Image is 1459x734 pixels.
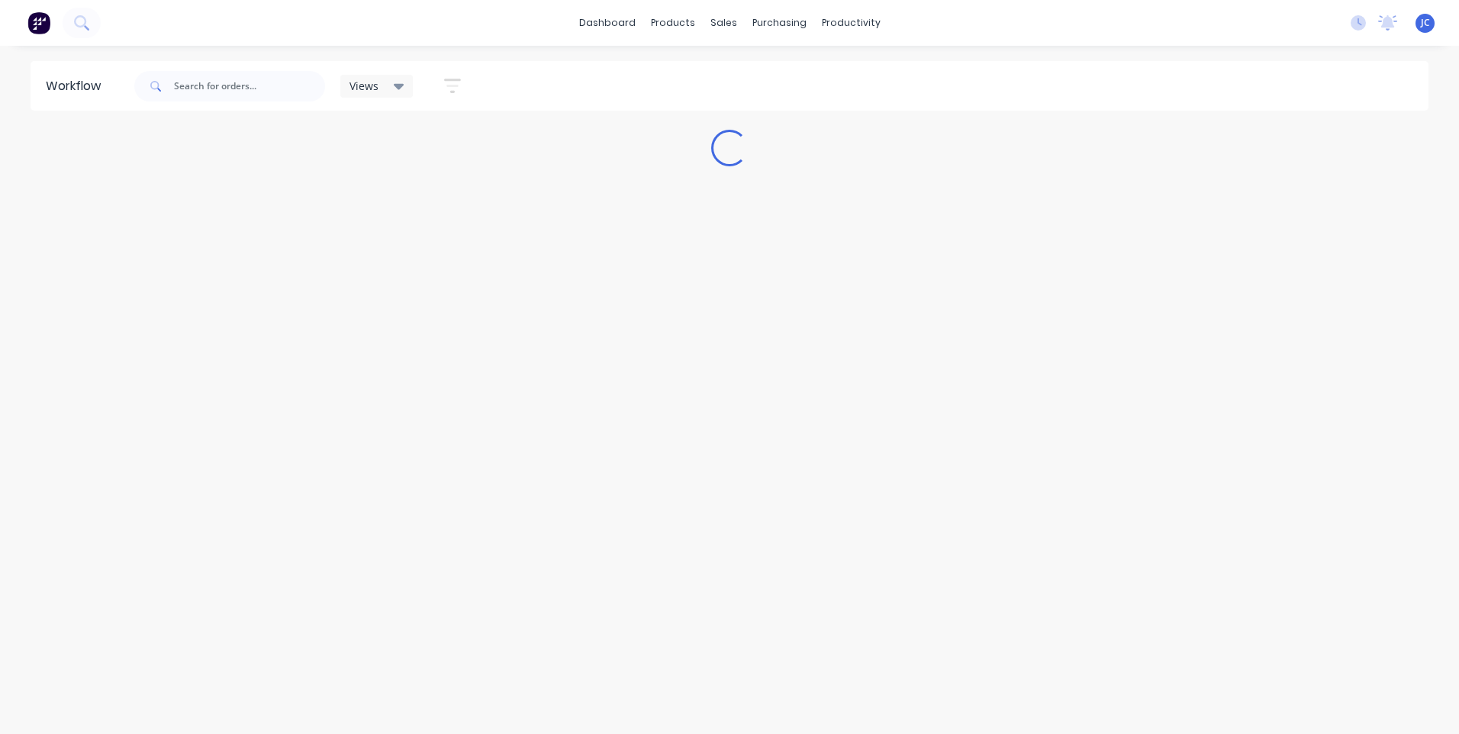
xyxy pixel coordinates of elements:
[643,11,703,34] div: products
[46,77,108,95] div: Workflow
[349,78,378,94] span: Views
[572,11,643,34] a: dashboard
[745,11,814,34] div: purchasing
[174,71,325,101] input: Search for orders...
[814,11,888,34] div: productivity
[703,11,745,34] div: sales
[1421,16,1430,30] span: JC
[27,11,50,34] img: Factory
